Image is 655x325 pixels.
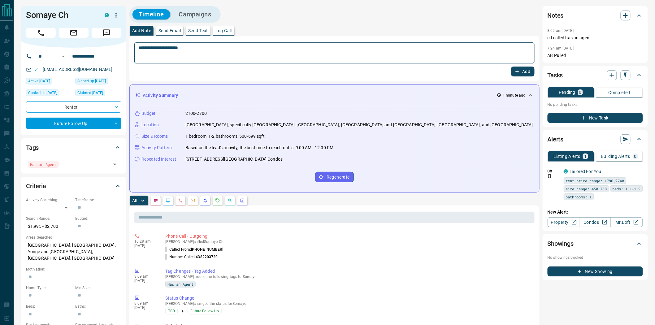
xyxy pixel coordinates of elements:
[77,78,106,84] span: Signed up [DATE]
[548,68,643,83] div: Tasks
[168,308,175,314] span: TBD
[75,304,121,309] p: Baths:
[548,113,643,123] button: New Task
[134,244,156,248] p: [DATE]
[609,90,631,95] p: Completed
[548,134,564,144] h2: Alerts
[564,169,568,174] div: condos.ca
[141,156,176,162] p: Repeated Interest
[548,100,643,109] p: No pending tasks
[59,28,89,38] span: Email
[26,181,46,191] h2: Criteria
[165,254,218,260] p: Number Called:
[579,217,611,227] a: Condos
[105,13,109,17] div: condos.ca
[153,198,158,203] svg: Notes
[548,11,564,20] h2: Notes
[548,28,574,33] p: 8:09 am [DATE]
[28,90,57,96] span: Contacted [DATE]
[191,247,223,252] span: [PHONE_NUMBER]
[59,53,67,60] button: Open
[26,266,121,272] p: Motivation:
[26,78,72,86] div: Sat Jul 19 2025
[26,101,121,113] div: Renter
[141,145,172,151] p: Activity Pattern
[134,305,156,310] p: [DATE]
[134,301,156,305] p: 8:09 am
[548,255,643,260] p: No showings booked
[143,92,178,99] p: Activity Summary
[548,35,643,41] p: cd called has an agent.
[566,178,624,184] span: rent price range: 1796,2748
[548,8,643,23] div: Notes
[77,90,103,96] span: Claimed [DATE]
[611,217,643,227] a: Mr.Loft
[165,295,532,301] p: Status Change
[165,247,223,252] p: Called From:
[132,198,137,203] p: All
[570,169,601,174] a: Tailored For You
[165,240,532,244] p: [PERSON_NAME] called Somaye Ch
[26,221,72,232] p: $1,995 - $2,700
[178,198,183,203] svg: Calls
[165,268,532,275] p: Tag Changes - Tag Added
[188,28,208,33] p: Send Text
[30,161,56,167] span: Has an Agent
[34,67,38,72] svg: Email Valid
[75,78,121,86] div: Sat Jun 28 2025
[548,70,563,80] h2: Tasks
[185,145,333,151] p: Based on the lead's activity, the best time to reach out is: 9:00 AM - 12:00 PM
[196,255,218,259] span: 4382203720
[613,186,641,192] span: beds: 1.1-1.9
[584,154,587,158] p: 1
[135,90,534,101] div: Activity Summary1 minute ago
[141,110,156,117] p: Budget
[185,133,265,140] p: 1 bedroom, 1-2 bathrooms, 500-699 sqft
[165,275,532,279] p: [PERSON_NAME] added the following tags to Somaye
[566,194,592,200] span: bathrooms: 1
[28,78,50,84] span: Active [DATE]
[548,174,552,178] svg: Push Notification Only
[503,93,525,98] p: 1 minute ago
[215,198,220,203] svg: Requests
[134,279,156,283] p: [DATE]
[173,9,218,19] button: Campaigns
[579,90,582,94] p: 0
[548,266,643,276] button: New Showing
[548,239,574,249] h2: Showings
[132,9,170,19] button: Timeline
[165,301,532,306] p: [PERSON_NAME] changed the status for Somaye
[141,133,168,140] p: Size & Rooms
[134,274,156,279] p: 8:09 am
[75,216,121,221] p: Budget:
[566,186,607,192] span: size range: 450,768
[634,154,637,158] p: 0
[92,28,121,38] span: Message
[315,172,354,182] button: Regenerate
[75,197,121,203] p: Timeframe:
[511,67,535,76] button: Add
[75,285,121,291] p: Min Size:
[132,28,151,33] p: Add Note
[228,198,232,203] svg: Opportunities
[167,281,193,287] span: Has an Agent
[190,198,195,203] svg: Emails
[141,122,159,128] p: Location
[26,304,72,309] p: Beds:
[26,143,39,153] h2: Tags
[165,233,532,240] p: Phone Call - Outgoing
[548,46,574,50] p: 7:24 am [DATE]
[26,216,72,221] p: Search Range:
[185,110,207,117] p: 2100-2700
[185,156,283,162] p: [STREET_ADDRESS][GEOGRAPHIC_DATA] Condos
[134,239,156,244] p: 10:28 am
[548,209,643,215] p: New Alert:
[26,10,95,20] h1: Somaye Ch
[26,89,72,98] div: Fri Jul 04 2025
[26,285,72,291] p: Home Type:
[203,198,208,203] svg: Listing Alerts
[601,154,631,158] p: Building Alerts
[190,308,219,314] span: Future Follow Up
[548,236,643,251] div: Showings
[75,89,121,98] div: Fri Jul 04 2025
